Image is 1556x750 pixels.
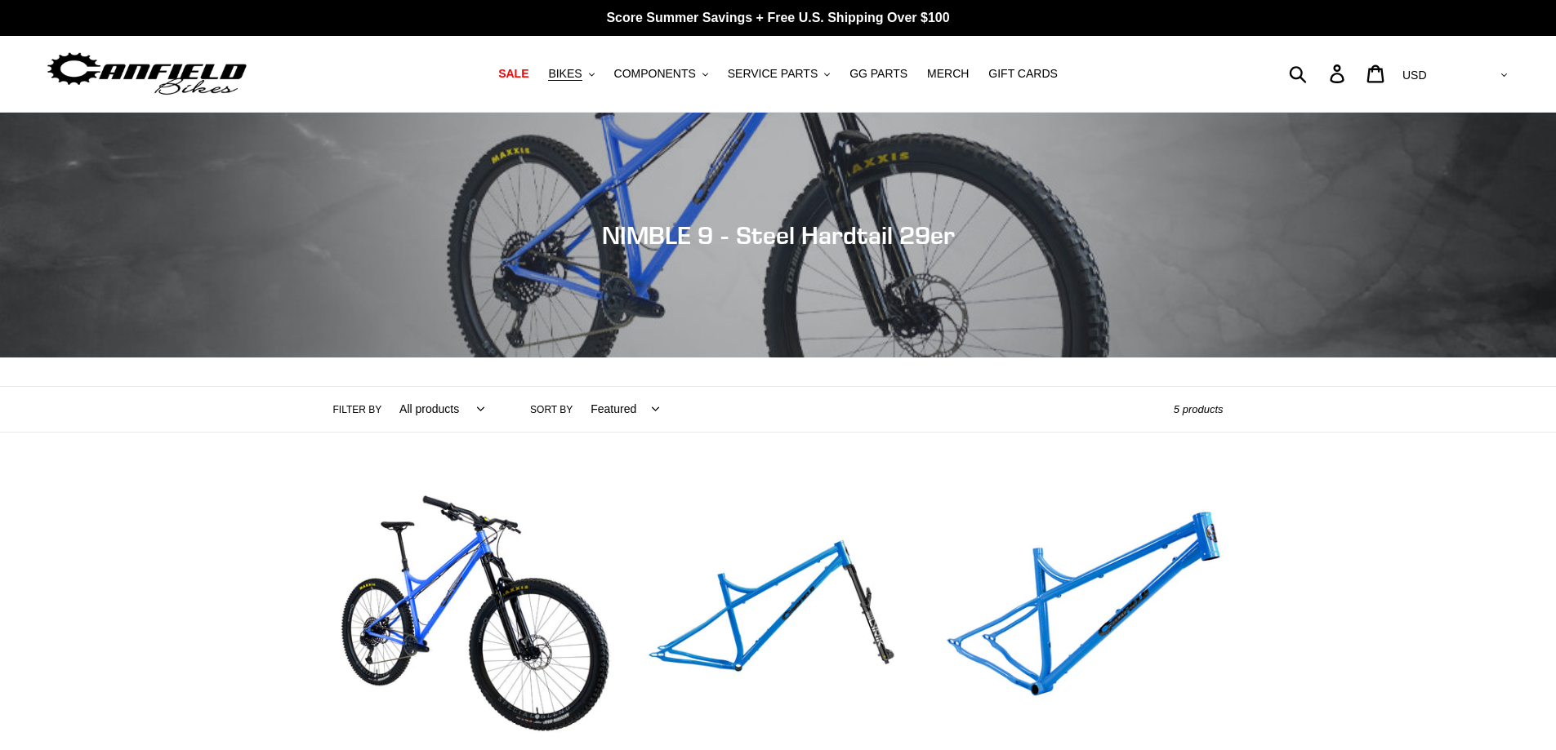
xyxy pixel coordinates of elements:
[45,48,249,100] img: Canfield Bikes
[1174,403,1224,415] span: 5 products
[602,220,955,250] span: NIMBLE 9 - Steel Hardtail 29er
[548,67,582,81] span: BIKES
[540,63,602,85] button: BIKES
[728,67,818,81] span: SERVICE PARTS
[490,63,537,85] a: SALE
[498,67,528,81] span: SALE
[530,402,573,417] label: Sort by
[606,63,716,85] button: COMPONENTS
[720,63,838,85] button: SERVICE PARTS
[988,67,1058,81] span: GIFT CARDS
[333,402,382,417] label: Filter by
[980,63,1066,85] a: GIFT CARDS
[841,63,916,85] a: GG PARTS
[849,67,907,81] span: GG PARTS
[614,67,696,81] span: COMPONENTS
[1298,55,1340,91] input: Search
[919,63,977,85] a: MERCH
[927,67,969,81] span: MERCH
